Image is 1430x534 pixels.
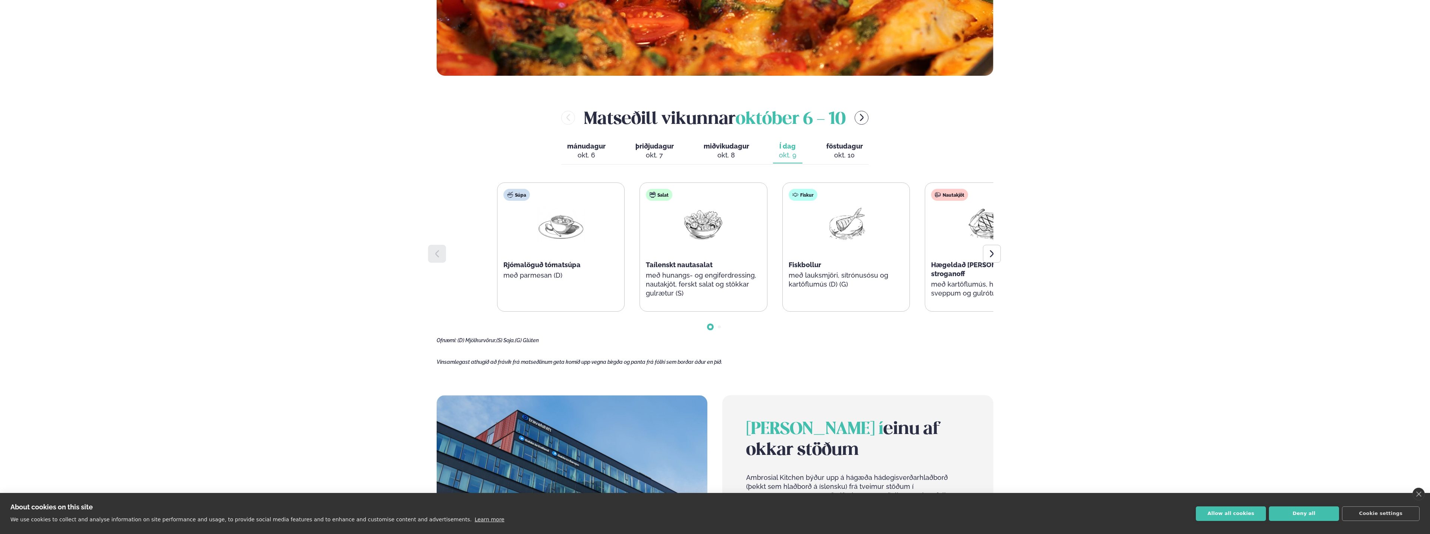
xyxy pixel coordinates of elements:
[965,207,1012,241] img: Beef-Meat.png
[515,337,539,343] span: (G) Glúten
[646,261,713,269] span: Taílenskt nautasalat
[779,151,796,160] div: okt. 9
[437,359,722,365] span: Vinsamlegast athugið að frávik frá matseðlinum geta komið upp vegna birgða og panta frá fólki sem...
[635,142,674,150] span: þriðjudagur
[935,192,941,198] img: beef.svg
[635,151,674,160] div: okt. 7
[773,139,802,163] button: Í dag okt. 9
[584,106,846,130] h2: Matseðill vikunnar
[1196,506,1266,521] button: Allow all cookies
[629,139,680,163] button: þriðjudagur okt. 7
[789,271,903,289] p: með lauksmjöri, sítrónusósu og kartöflumús (D) (G)
[779,142,796,151] span: Í dag
[503,271,618,280] p: með parmesan (D)
[10,503,93,511] strong: About cookies on this site
[822,207,870,241] img: Fish.png
[1342,506,1420,521] button: Cookie settings
[475,516,505,522] a: Learn more
[496,337,515,343] span: (S) Soja,
[567,151,606,160] div: okt. 6
[826,151,863,160] div: okt. 10
[746,419,969,461] h2: einu af okkar stöðum
[10,516,472,522] p: We use cookies to collect and analyse information on site performance and usage, to provide socia...
[537,207,585,241] img: Soup.png
[650,192,656,198] img: salad.svg
[704,151,749,160] div: okt. 8
[679,207,727,241] img: Salad.png
[826,142,863,150] span: föstudagur
[718,325,721,328] span: Go to slide 2
[503,189,530,201] div: Súpa
[789,189,817,201] div: Fiskur
[507,192,513,198] img: soup.svg
[855,111,868,125] button: menu-btn-right
[789,261,821,269] span: Fiskbollur
[931,189,968,201] div: Nautakjöt
[736,111,846,128] span: október 6 - 10
[437,337,456,343] span: Ofnæmi:
[1269,506,1339,521] button: Deny all
[792,192,798,198] img: fish.svg
[646,271,761,298] p: með hunangs- og engiferdressing, nautakjöt, ferskt salat og stökkar gulrætur (S)
[458,337,496,343] span: (D) Mjólkurvörur,
[503,261,581,269] span: Rjómalöguð tómatsúpa
[746,421,883,438] span: [PERSON_NAME] í
[746,473,969,527] p: Ambrosial Kitchen býður upp á hágæða hádegisverðarhlaðborð (þekkt sem hlaðborð á íslensku) frá tv...
[704,142,749,150] span: miðvikudagur
[561,139,612,163] button: mánudagur okt. 6
[931,261,1021,278] span: Hægeldað [PERSON_NAME] stroganoff
[698,139,755,163] button: miðvikudagur okt. 8
[567,142,606,150] span: mánudagur
[561,111,575,125] button: menu-btn-left
[646,189,672,201] div: Salat
[1412,488,1425,500] a: close
[820,139,869,163] button: föstudagur okt. 10
[931,280,1046,298] p: með kartöflumús, hvítlauks sveppum og gulrótum (D)
[709,325,712,328] span: Go to slide 1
